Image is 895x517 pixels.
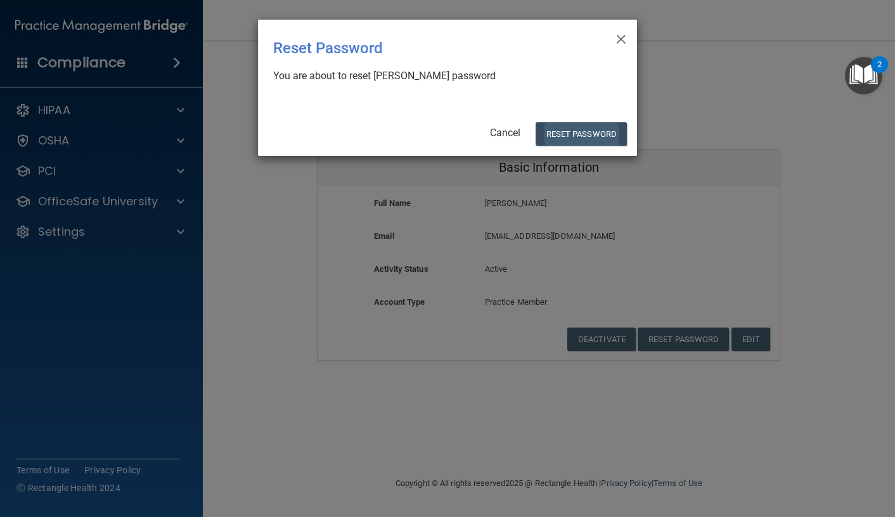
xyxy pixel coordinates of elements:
span: × [615,25,627,50]
div: Reset Password [273,30,570,67]
button: Open Resource Center, 2 new notifications [845,57,882,94]
a: Cancel [490,127,520,139]
iframe: Drift Widget Chat Controller [676,427,880,478]
div: You are about to reset [PERSON_NAME] password [273,69,612,83]
button: Reset Password [536,122,627,146]
div: 2 [877,65,882,81]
